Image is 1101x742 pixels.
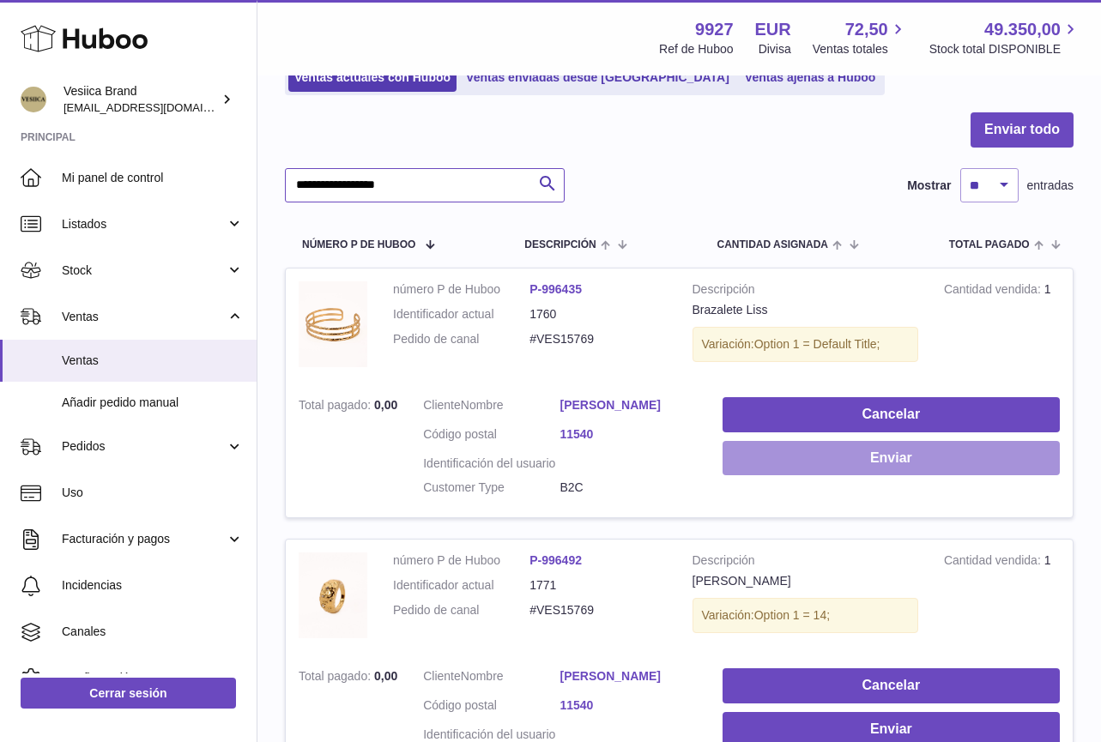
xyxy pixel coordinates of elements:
[62,170,244,186] span: Mi panel de control
[717,239,828,250] span: Cantidad ASIGNADA
[693,302,918,318] div: Brazalete Liss
[755,18,791,41] strong: EUR
[723,397,1060,432] button: Cancelar
[62,624,244,640] span: Canales
[62,670,244,686] span: Configuración
[813,18,908,57] a: 72,50 Ventas totales
[759,41,791,57] div: Divisa
[529,602,666,618] dd: #VES15769
[62,353,244,369] span: Ventas
[560,668,696,685] a: [PERSON_NAME]
[560,480,696,496] dd: B2C
[813,41,908,57] span: Ventas totales
[693,552,918,573] strong: Descripción
[659,41,733,57] div: Ref de Huboo
[984,18,1061,41] span: 49.350,00
[929,18,1080,57] a: 49.350,00 Stock total DISPONIBLE
[64,83,218,116] div: Vesiica Brand
[62,216,226,232] span: Listados
[460,63,735,92] a: Ventas enviadas desde [GEOGRAPHIC_DATA]
[423,455,560,472] dt: Identificación del usuario
[423,697,560,718] dt: Código postal
[529,577,666,594] dd: 1771
[393,306,529,323] dt: Identificador actual
[302,239,415,250] span: número P de Huboo
[393,552,529,569] dt: número P de Huboo
[62,438,226,455] span: Pedidos
[423,669,461,683] span: Cliente
[693,327,918,362] div: Variación:
[393,577,529,594] dt: Identificador actual
[62,485,244,501] span: Uso
[695,18,734,41] strong: 9927
[423,397,560,418] dt: Nombre
[288,63,457,92] a: Ventas actuales con Huboo
[423,426,560,447] dt: Código postal
[393,331,529,347] dt: Pedido de canal
[62,531,226,547] span: Facturación y pagos
[723,441,1060,476] button: Enviar
[21,678,236,709] a: Cerrar sesión
[560,397,696,413] a: [PERSON_NAME]
[754,337,880,351] span: Option 1 = Default Title;
[299,398,374,416] strong: Total pagado
[971,112,1074,148] button: Enviar todo
[529,306,666,323] dd: 1760
[62,309,226,325] span: Ventas
[949,239,1030,250] span: Total pagado
[299,552,367,638] img: IMG_4612.jpg
[931,540,1073,655] td: 1
[845,18,888,41] span: 72,50
[693,598,918,633] div: Variación:
[62,395,244,411] span: Añadir pedido manual
[907,178,951,194] label: Mostrar
[299,669,374,687] strong: Total pagado
[299,281,367,367] img: IMG_4510-comprimido.jpg
[393,281,529,298] dt: número P de Huboo
[529,331,666,347] dd: #VES15769
[62,262,226,279] span: Stock
[393,602,529,618] dt: Pedido de canal
[560,697,696,714] a: 11540
[693,281,918,302] strong: Descripción
[739,63,882,92] a: Ventas ajenas a Huboo
[62,577,244,594] span: Incidencias
[423,480,560,496] dt: Customer Type
[944,282,1044,300] strong: Cantidad vendida
[1027,178,1074,194] span: entradas
[423,668,560,689] dt: Nombre
[423,398,461,412] span: Cliente
[929,41,1080,57] span: Stock total DISPONIBLE
[693,573,918,589] div: [PERSON_NAME]
[944,553,1044,571] strong: Cantidad vendida
[529,282,582,296] a: P-996435
[931,268,1073,384] td: 1
[524,239,596,250] span: Descripción
[529,553,582,567] a: P-996492
[723,668,1060,703] button: Cancelar
[560,426,696,443] a: 11540
[64,100,252,114] span: [EMAIL_ADDRESS][DOMAIN_NAME]
[21,87,46,112] img: logistic@vesiica.com
[374,669,397,683] span: 0,00
[754,608,830,622] span: Option 1 = 14;
[374,398,397,412] span: 0,00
